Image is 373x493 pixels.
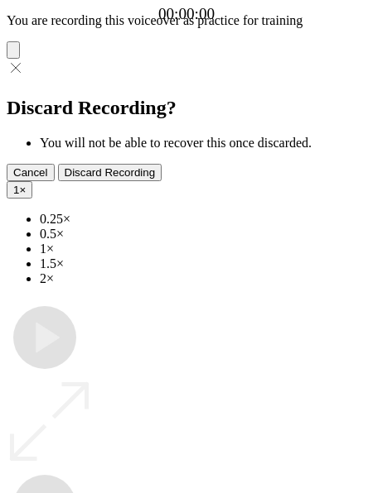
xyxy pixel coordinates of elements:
li: 0.5× [40,227,366,242]
span: 1 [13,184,19,196]
p: You are recording this voiceover as practice for training [7,13,366,28]
button: Cancel [7,164,55,181]
li: 0.25× [40,212,366,227]
h2: Discard Recording? [7,97,366,119]
a: 00:00:00 [158,5,215,23]
button: Discard Recording [58,164,162,181]
li: 2× [40,271,366,286]
li: 1× [40,242,366,256]
li: 1.5× [40,256,366,271]
li: You will not be able to recover this once discarded. [40,136,366,151]
button: 1× [7,181,32,199]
